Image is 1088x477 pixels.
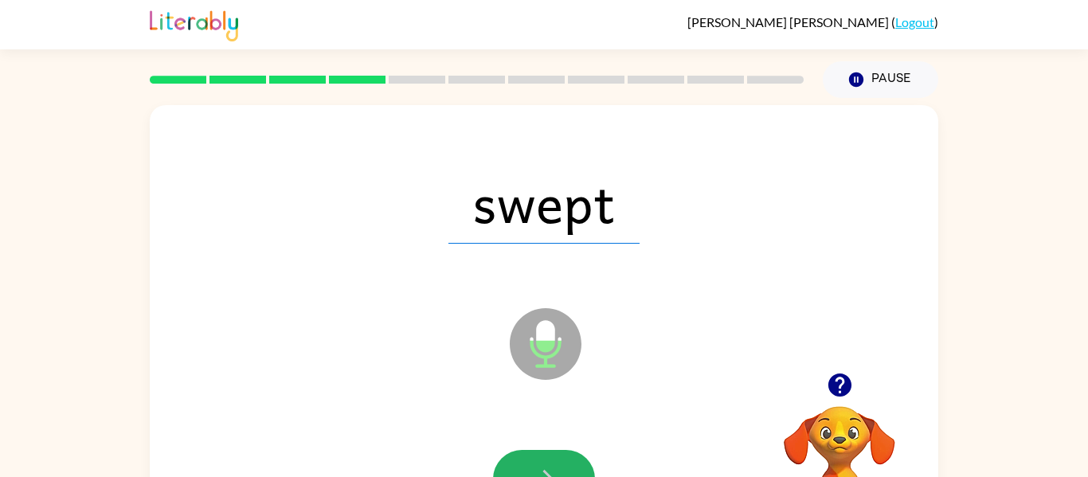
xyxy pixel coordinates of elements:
div: ( ) [687,14,938,29]
a: Logout [895,14,934,29]
img: Literably [150,6,238,41]
span: [PERSON_NAME] [PERSON_NAME] [687,14,891,29]
span: swept [448,161,640,244]
button: Pause [823,61,938,98]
